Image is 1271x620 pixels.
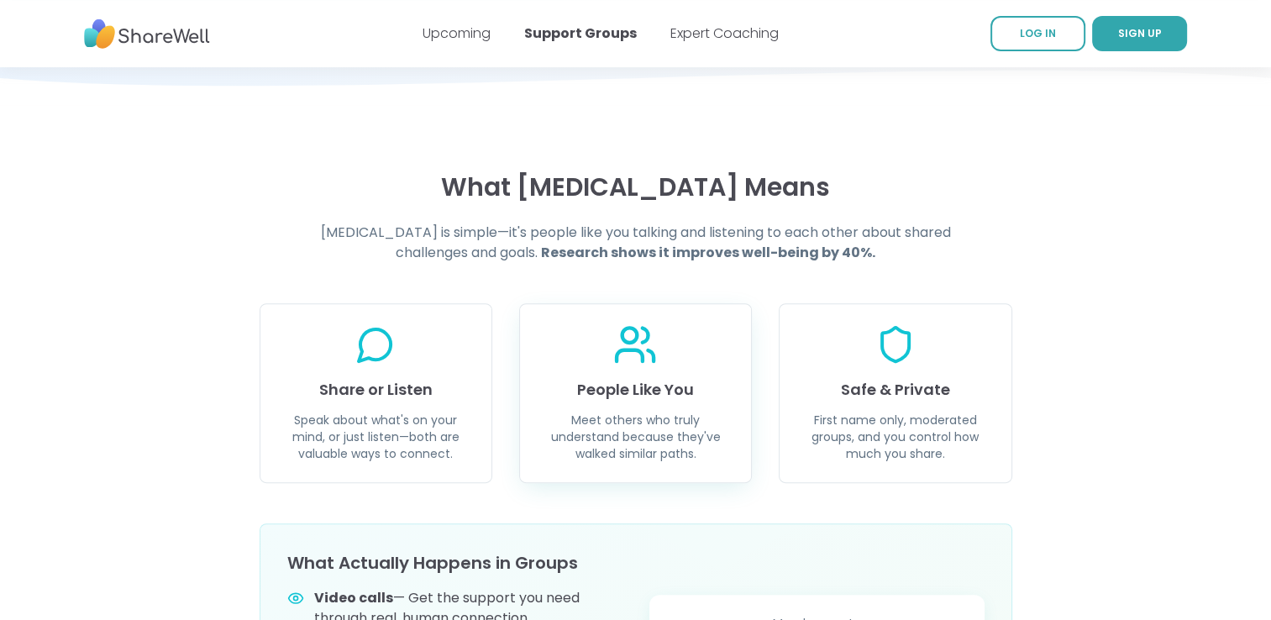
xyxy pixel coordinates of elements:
[540,412,731,462] p: Meet others who truly understand because they've walked similar paths.
[540,378,731,402] h3: People Like You
[1020,26,1056,40] span: LOG IN
[990,16,1085,51] a: LOG IN
[260,172,1012,202] h3: What [MEDICAL_DATA] Means
[524,24,637,43] a: Support Groups
[314,588,393,607] strong: Video calls
[84,11,210,57] img: ShareWell Nav Logo
[1118,26,1162,40] span: SIGN UP
[670,24,779,43] a: Expert Coaching
[281,412,471,462] p: Speak about what's on your mind, or just listen—both are valuable ways to connect.
[800,378,990,402] h3: Safe & Private
[541,243,875,262] strong: Research shows it improves well-being by 40%.
[1092,16,1187,51] a: SIGN UP
[281,378,471,402] h3: Share or Listen
[287,551,622,575] h3: What Actually Happens in Groups
[313,223,959,263] h4: [MEDICAL_DATA] is simple—it's people like you talking and listening to each other about shared ch...
[800,412,990,462] p: First name only, moderated groups, and you control how much you share.
[423,24,491,43] a: Upcoming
